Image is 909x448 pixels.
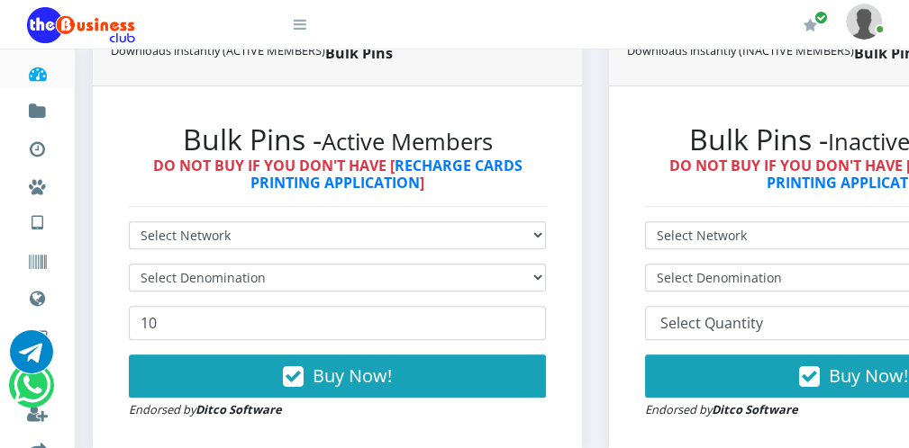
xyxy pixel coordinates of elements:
small: Active Members [322,126,493,157]
span: Renew/Upgrade Subscription [814,11,828,24]
img: Logo [27,7,135,43]
img: User [846,4,882,39]
input: Enter Quantity [129,306,546,340]
small: Endorsed by [645,401,798,417]
h2: Bulk Pins - [129,122,546,157]
strong: Ditco Software [712,401,798,417]
a: Nigerian VTU [68,198,219,228]
span: Buy Now! [313,363,392,388]
a: Register a Referral [27,389,48,432]
strong: Bulk Pins [111,42,564,64]
a: Miscellaneous Payments [27,162,48,205]
a: Data [27,273,48,318]
button: Buy Now! [129,354,546,398]
a: Dashboard [27,49,48,92]
span: Buy Now! [829,363,908,388]
a: International VTU [68,224,219,255]
a: RECHARGE CARDS PRINTING APPLICATION [250,156,523,193]
strong: DO NOT BUY IF YOU DON'T HAVE [ ] [153,156,523,193]
a: Transactions [27,124,48,167]
i: Renew/Upgrade Subscription [804,18,817,32]
a: Chat for support [14,377,50,407]
a: Fund wallet [27,86,48,130]
a: Chat for support [10,344,53,373]
a: Vouchers [27,237,48,281]
small: Endorsed by [129,401,282,417]
a: VTU [27,198,48,243]
small: Downloads instantly (ACTIVE MEMBERS) [111,42,325,59]
small: Downloads instantly (INACTIVE MEMBERS) [627,42,854,59]
a: Cable TV, Electricity [27,313,48,356]
strong: Ditco Software [195,401,282,417]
